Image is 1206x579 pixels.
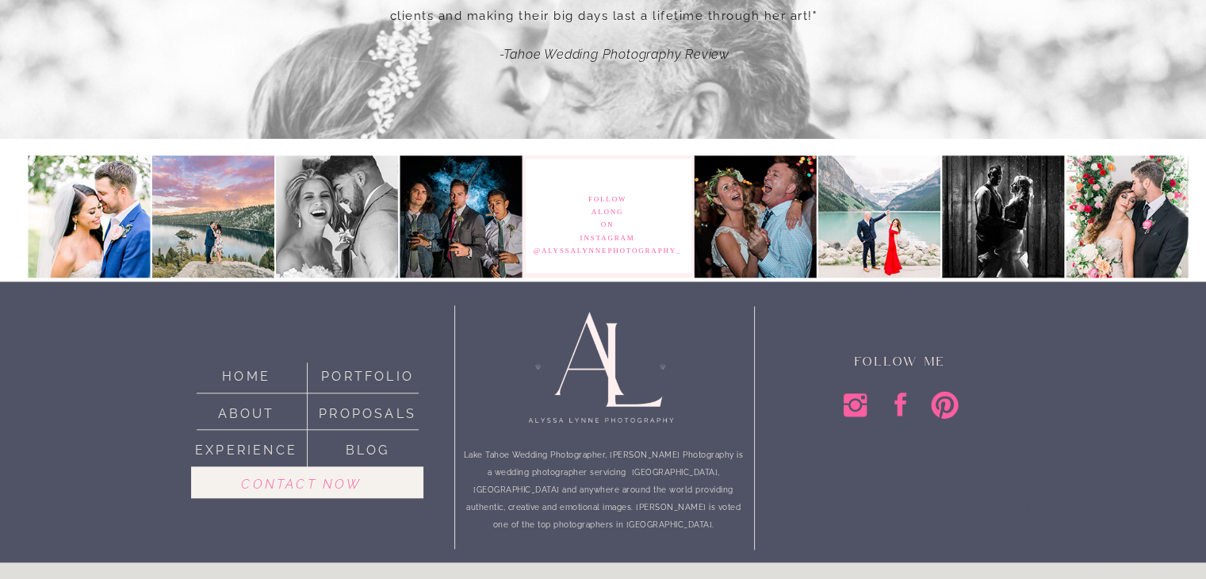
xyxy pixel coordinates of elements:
[312,403,423,420] a: Proposals
[205,474,400,492] a: Contact now
[191,439,302,457] a: Experience
[463,447,745,554] h2: Lake Tahoe Wedding Photographer, [PERSON_NAME] Photography is a wedding photographer servicing [G...
[523,193,693,240] h3: follow along on instagram @AlyssaLynnePhotography_
[191,403,302,420] a: about
[755,436,1081,510] p: [PERSON_NAME] Photography [DOMAIN_NAME] [EMAIL_ADDRESS][DOMAIN_NAME]
[1062,562,1199,577] a: Copyright 2024
[784,351,1016,369] p: follow Me
[191,366,302,383] a: home
[312,366,423,383] a: portfolio
[500,40,734,56] p: -Tahoe Wedding Photography Review
[312,439,423,457] a: blog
